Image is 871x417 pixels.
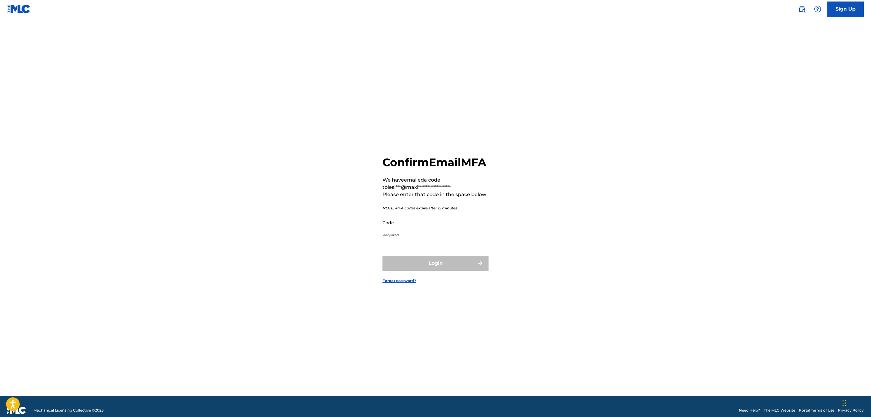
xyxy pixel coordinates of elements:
[7,5,31,13] img: MLC Logo
[798,5,806,13] img: search
[382,156,489,169] h2: Confirm Email MFA
[7,407,26,414] img: logo
[739,408,760,413] a: Need Help?
[33,408,104,413] span: Mechanical Licensing Collective © 2025
[814,5,821,13] img: help
[843,394,846,412] div: Drag
[764,408,795,413] a: The MLC Website
[382,191,489,198] p: Please enter that code in the space below
[827,2,864,17] a: Sign Up
[841,388,871,417] iframe: Chat Widget
[382,278,416,284] a: Forgot password?
[382,232,485,238] p: Required
[838,408,864,413] a: Privacy Policy
[382,205,489,211] p: NOTE: MFA codes expire after 15 minutes
[812,3,824,15] div: Help
[796,3,808,15] a: Public Search
[799,408,834,413] a: Portal Terms of Use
